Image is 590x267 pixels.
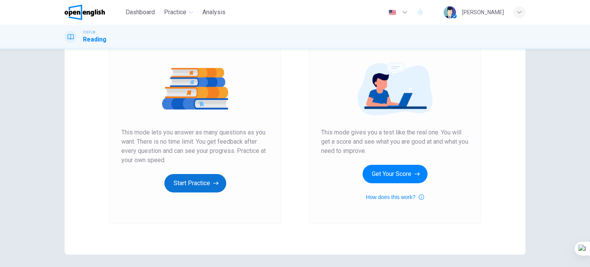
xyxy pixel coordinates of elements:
button: Start Practice [164,174,226,192]
button: Dashboard [123,5,158,19]
img: Profile picture [444,6,456,18]
div: [PERSON_NAME] [462,8,504,17]
span: Practice [164,8,186,17]
img: en [388,10,397,15]
a: OpenEnglish logo [65,5,123,20]
button: Practice [161,5,196,19]
span: This mode gives you a test like the real one. You will get a score and see what you are good at a... [321,128,469,156]
span: Analysis [202,8,225,17]
button: Analysis [199,5,229,19]
span: TOEFL® [83,30,95,35]
button: How does this work? [366,192,424,202]
h1: Reading [83,35,106,44]
img: OpenEnglish logo [65,5,105,20]
span: This mode lets you answer as many questions as you want. There is no time limit. You get feedback... [121,128,269,165]
button: Get Your Score [363,165,428,183]
span: Dashboard [126,8,155,17]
